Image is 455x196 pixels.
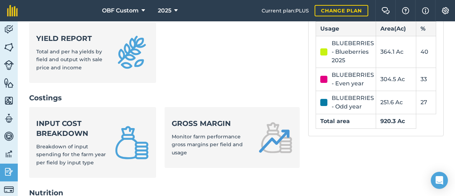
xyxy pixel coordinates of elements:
[332,94,374,111] div: BLUEBERRIES - Odd year
[441,7,450,14] img: A cog icon
[376,91,416,114] td: 251.6 Ac
[7,5,18,16] img: fieldmargin Logo
[4,78,14,88] img: svg+xml;base64,PHN2ZyB4bWxucz0iaHR0cDovL3d3dy53My5vcmcvMjAwMC9zdmciIHdpZHRoPSI1NiIgaGVpZ2h0PSI2MC...
[158,6,171,15] span: 2025
[4,131,14,142] img: svg+xml;base64,PD94bWwgdmVyc2lvbj0iMS4wIiBlbmNvZGluZz0idXRmLTgiPz4KPCEtLSBHZW5lcmF0b3I6IEFkb2JlIE...
[29,107,156,178] a: Input cost breakdownBreakdown of input spending for the farm year per field by input type
[165,107,300,168] a: Gross marginMonitor farm performance gross margins per field and usage
[416,91,436,114] td: 27
[376,36,416,68] td: 364.1 Ac
[376,68,416,91] td: 304.5 Ac
[4,24,14,35] img: svg+xml;base64,PD94bWwgdmVyc2lvbj0iMS4wIiBlbmNvZGluZz0idXRmLTgiPz4KPCEtLSBHZW5lcmF0b3I6IEFkb2JlIE...
[332,39,374,65] div: BLUEBERRIES - Blueberries 2025
[315,5,368,16] a: Change plan
[258,121,293,155] img: Gross margin
[4,60,14,70] img: svg+xml;base64,PD94bWwgdmVyc2lvbj0iMS4wIiBlbmNvZGluZz0idXRmLTgiPz4KPCEtLSBHZW5lcmF0b3I6IEFkb2JlIE...
[29,22,156,83] a: Yield reportTotal and per ha yields by field and output with sale price and income
[29,93,300,103] h2: Costings
[4,166,14,177] img: svg+xml;base64,PD94bWwgdmVyc2lvbj0iMS4wIiBlbmNvZGluZz0idXRmLTgiPz4KPCEtLSBHZW5lcmF0b3I6IEFkb2JlIE...
[422,6,429,15] img: svg+xml;base64,PHN2ZyB4bWxucz0iaHR0cDovL3d3dy53My5vcmcvMjAwMC9zdmciIHdpZHRoPSIxNyIgaGVpZ2h0PSIxNy...
[4,113,14,124] img: svg+xml;base64,PD94bWwgdmVyc2lvbj0iMS4wIiBlbmNvZGluZz0idXRmLTgiPz4KPCEtLSBHZW5lcmF0b3I6IEFkb2JlIE...
[36,118,106,138] strong: Input cost breakdown
[416,36,436,68] td: 40
[36,33,106,43] strong: Yield report
[172,118,250,128] strong: Gross margin
[4,95,14,106] img: svg+xml;base64,PHN2ZyB4bWxucz0iaHR0cDovL3d3dy53My5vcmcvMjAwMC9zdmciIHdpZHRoPSI1NiIgaGVpZ2h0PSI2MC...
[172,133,243,156] span: Monitor farm performance gross margins per field and usage
[4,42,14,53] img: svg+xml;base64,PHN2ZyB4bWxucz0iaHR0cDovL3d3dy53My5vcmcvMjAwMC9zdmciIHdpZHRoPSI1NiIgaGVpZ2h0PSI2MC...
[316,21,376,36] th: Usage
[416,21,436,36] th: %
[115,35,149,69] img: Yield report
[376,21,416,36] th: Area ( Ac )
[4,149,14,159] img: svg+xml;base64,PD94bWwgdmVyc2lvbj0iMS4wIiBlbmNvZGluZz0idXRmLTgiPz4KPCEtLSBHZW5lcmF0b3I6IEFkb2JlIE...
[332,71,374,88] div: BLUEBERRIES - Even year
[416,68,436,91] td: 33
[36,143,106,166] span: Breakdown of input spending for the farm year per field by input type
[262,7,309,15] span: Current plan : PLUS
[431,172,448,189] div: Open Intercom Messenger
[102,6,139,15] span: OBF Custom
[115,126,149,160] img: Input cost breakdown
[401,7,410,14] img: A question mark icon
[380,118,405,125] strong: 920.3 Ac
[4,185,14,195] img: svg+xml;base64,PD94bWwgdmVyc2lvbj0iMS4wIiBlbmNvZGluZz0idXRmLTgiPz4KPCEtLSBHZW5lcmF0b3I6IEFkb2JlIE...
[381,7,390,14] img: Two speech bubbles overlapping with the left bubble in the forefront
[36,48,102,71] span: Total and per ha yields by field and output with sale price and income
[320,118,350,125] strong: Total area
